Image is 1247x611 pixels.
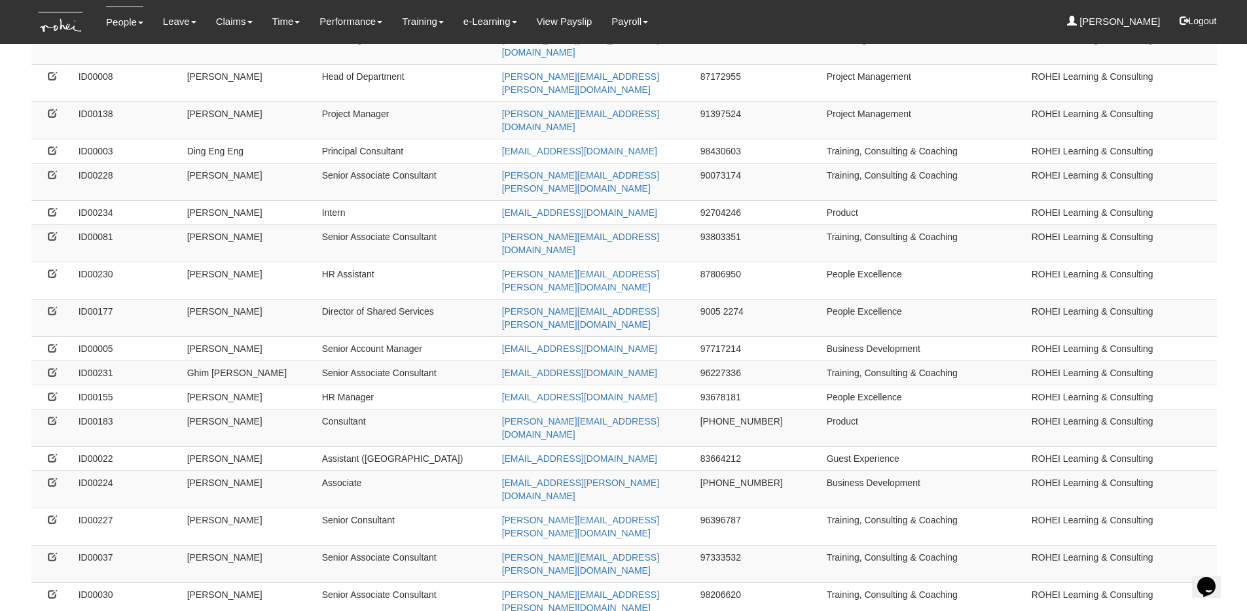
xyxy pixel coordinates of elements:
a: Claims [216,7,253,37]
td: [PERSON_NAME] [182,336,317,360]
td: ID00227 [73,508,182,545]
a: People [106,7,143,37]
a: View Payslip [537,7,592,37]
a: [EMAIL_ADDRESS][DOMAIN_NAME] [502,368,657,378]
a: [PERSON_NAME][EMAIL_ADDRESS][DOMAIN_NAME] [502,34,659,58]
td: 87172955 [695,64,822,101]
a: [PERSON_NAME][EMAIL_ADDRESS][PERSON_NAME][DOMAIN_NAME] [502,170,659,194]
td: 93803351 [695,224,822,262]
td: ROHEI Learning & Consulting [1026,446,1217,470]
td: HR Assistant [317,262,497,299]
td: ROHEI Learning & Consulting [1026,336,1217,360]
td: Project Management [822,101,1026,139]
td: ID00231 [73,360,182,385]
a: [EMAIL_ADDRESS][DOMAIN_NAME] [502,146,657,156]
td: ROHEI Learning & Consulting [1026,101,1217,139]
td: [PERSON_NAME] [182,385,317,409]
td: ROHEI Learning & Consulting [1026,64,1217,101]
td: 93678181 [695,385,822,409]
td: Training, Consulting & Coaching [822,224,1026,262]
a: [EMAIL_ADDRESS][DOMAIN_NAME] [502,207,657,218]
td: Senior Consultant [317,508,497,545]
iframe: chat widget [1192,559,1234,598]
td: ID00183 [73,409,182,446]
td: 96396787 [695,508,822,545]
td: ID00155 [73,385,182,409]
td: Project Management [822,64,1026,101]
td: Senior Associate Consultant [317,224,497,262]
td: 9643 6207 [695,27,822,64]
td: 83664212 [695,446,822,470]
td: Intern [317,200,497,224]
td: [PERSON_NAME] [182,470,317,508]
td: Business Development [822,336,1026,360]
td: Training, Consulting & Coaching [822,139,1026,163]
td: 92704246 [695,200,822,224]
td: Project Manager [317,101,497,139]
td: ROHEI Learning & Consulting [1026,545,1217,582]
td: Head of Department [317,64,497,101]
td: Associate [317,470,497,508]
td: ID00228 [73,163,182,200]
td: ID00177 [73,299,182,336]
td: ROHEI Learning & Consulting [1026,139,1217,163]
td: 9005 2274 [695,299,822,336]
td: People Excellence [822,385,1026,409]
td: Senior Associate Consultant [317,360,497,385]
a: [PERSON_NAME][EMAIL_ADDRESS][PERSON_NAME][DOMAIN_NAME] [502,515,659,538]
td: ROHEI Learning & Consulting [1026,262,1217,299]
td: Business Development [822,470,1026,508]
td: [PERSON_NAME] [182,163,317,200]
a: [PERSON_NAME][EMAIL_ADDRESS][PERSON_NAME][DOMAIN_NAME] [502,552,659,576]
td: Assistant ([GEOGRAPHIC_DATA]) [317,446,497,470]
td: ID00224 [73,470,182,508]
td: [PHONE_NUMBER] [695,409,822,446]
td: 90073174 [695,163,822,200]
td: ROHEI Learning & Consulting [1026,299,1217,336]
td: [PERSON_NAME] [182,262,317,299]
button: Logout [1170,5,1226,37]
td: Training, Consulting & Coaching [822,508,1026,545]
td: ID00005 [73,336,182,360]
td: Ghim [PERSON_NAME] [182,360,317,385]
td: Daniella Padre [182,27,317,64]
td: [PERSON_NAME] [182,508,317,545]
td: [PERSON_NAME] [182,409,317,446]
td: Senior Associate Consultant [317,163,497,200]
td: ROHEI Learning & Consulting [1026,508,1217,545]
td: ROHEI Learning & Consulting [1026,27,1217,64]
td: ID00037 [73,545,182,582]
td: ID00081 [73,224,182,262]
td: Ding Eng Eng [182,139,317,163]
td: Marketing [822,27,1026,64]
td: People Excellence [822,262,1026,299]
a: [PERSON_NAME][EMAIL_ADDRESS][PERSON_NAME][DOMAIN_NAME] [502,71,659,95]
td: Principal Consultant [317,139,497,163]
td: People Excellence [822,299,1026,336]
td: [PERSON_NAME] [182,101,317,139]
a: [EMAIL_ADDRESS][DOMAIN_NAME] [502,453,657,464]
a: [PERSON_NAME][EMAIL_ADDRESS][PERSON_NAME][DOMAIN_NAME] [502,269,659,292]
td: [PERSON_NAME] [182,64,317,101]
td: Training, Consulting & Coaching [822,545,1026,582]
td: 97717214 [695,336,822,360]
a: Payroll [611,7,648,37]
td: Director of Shared Services [317,299,497,336]
td: [PHONE_NUMBER] [695,470,822,508]
td: 87806950 [695,262,822,299]
td: Product [822,409,1026,446]
a: [PERSON_NAME][EMAIL_ADDRESS][DOMAIN_NAME] [502,109,659,132]
td: ID00022 [73,446,182,470]
td: ROHEI Learning & Consulting [1026,470,1217,508]
a: [PERSON_NAME][EMAIL_ADDRESS][PERSON_NAME][DOMAIN_NAME] [502,306,659,330]
td: [PERSON_NAME] [182,224,317,262]
td: Training, Consulting & Coaching [822,163,1026,200]
td: ID00234 [73,200,182,224]
td: ROHEI Learning & Consulting [1026,163,1217,200]
td: Guest Experience [822,446,1026,470]
td: 98430603 [695,139,822,163]
a: [PERSON_NAME][EMAIL_ADDRESS][DOMAIN_NAME] [502,416,659,440]
td: [PERSON_NAME] [182,545,317,582]
td: HR Manager [317,385,497,409]
td: ID00003 [73,139,182,163]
